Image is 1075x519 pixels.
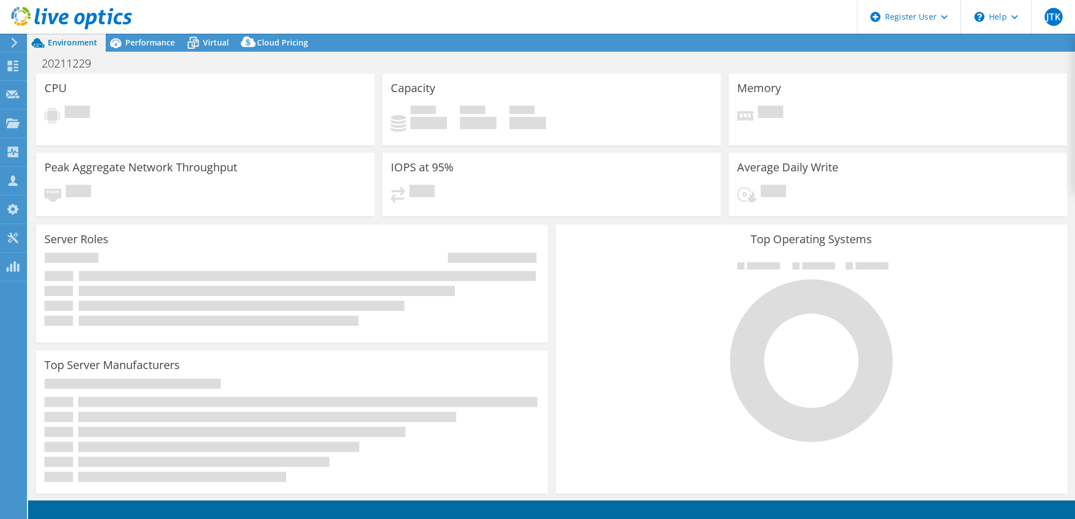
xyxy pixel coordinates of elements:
[974,12,984,22] svg: \n
[460,106,485,117] span: Free
[761,185,786,200] span: Pending
[391,161,454,174] h3: IOPS at 95%
[564,233,1059,245] h3: Top Operating Systems
[509,117,546,129] h4: 0 GiB
[37,57,109,70] h1: 20211229
[758,106,783,121] span: Pending
[391,82,435,94] h3: Capacity
[48,37,97,48] span: Environment
[44,233,109,245] h3: Server Roles
[203,37,229,48] span: Virtual
[66,185,91,200] span: Pending
[737,82,781,94] h3: Memory
[44,359,180,371] h3: Top Server Manufacturers
[460,117,496,129] h4: 0 GiB
[44,161,237,174] h3: Peak Aggregate Network Throughput
[1045,8,1063,26] span: JTK
[257,37,308,48] span: Cloud Pricing
[509,106,535,117] span: Total
[125,37,175,48] span: Performance
[409,185,435,200] span: Pending
[737,161,838,174] h3: Average Daily Write
[410,106,436,117] span: Used
[410,117,447,129] h4: 0 GiB
[44,82,67,94] h3: CPU
[65,106,90,121] span: Pending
